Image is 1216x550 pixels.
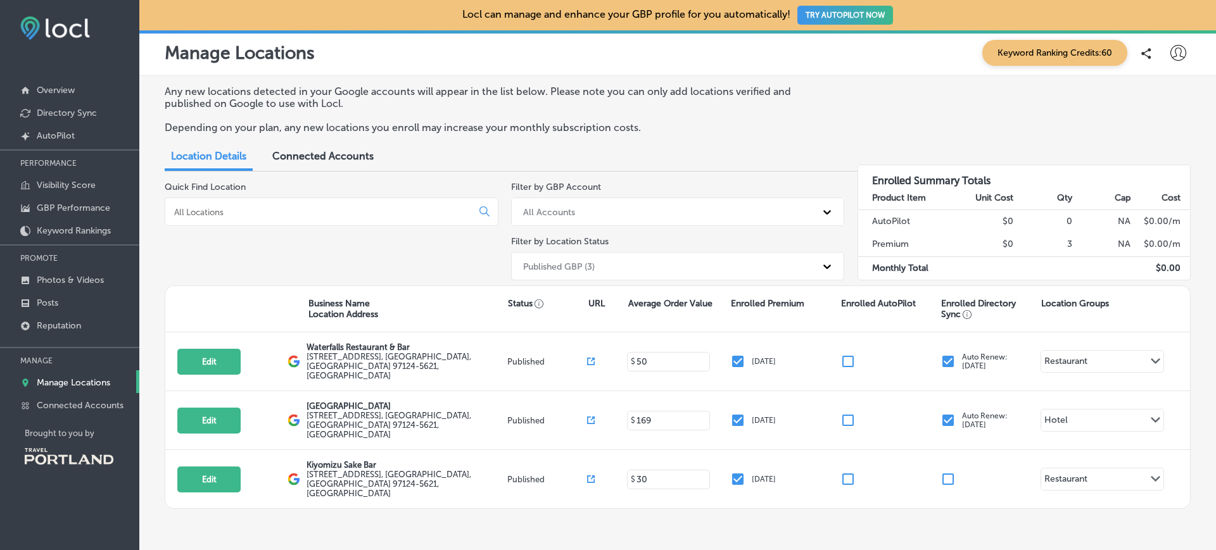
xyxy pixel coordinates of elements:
[37,297,58,308] p: Posts
[797,6,893,25] button: TRY AUTOPILOT NOW
[171,150,246,162] span: Location Details
[1041,298,1109,309] p: Location Groups
[1044,473,1087,488] div: Restaurant
[858,233,956,256] td: Premium
[165,85,832,109] p: Any new locations detected in your Google accounts will appear in the list below. Please note you...
[1131,233,1190,256] td: $ 0.00 /m
[1014,233,1073,256] td: 3
[177,466,241,492] button: Edit
[1131,187,1190,210] th: Cost
[982,40,1127,66] span: Keyword Ranking Credits: 60
[37,275,104,285] p: Photos & Videos
[1073,209,1132,233] td: NA
[1014,187,1073,210] th: Qty
[1073,187,1132,210] th: Cap
[1131,209,1190,233] td: $ 0.00 /m
[37,203,110,213] p: GBP Performance
[588,298,605,309] p: URL
[307,401,504,411] p: [GEOGRAPHIC_DATA]
[511,182,601,192] label: Filter by GBP Account
[37,400,123,411] p: Connected Accounts
[37,85,75,96] p: Overview
[1073,233,1132,256] td: NA
[523,206,575,217] div: All Accounts
[1044,356,1087,370] div: Restaurant
[956,187,1015,210] th: Unit Cost
[523,261,595,272] div: Published GBP (3)
[956,233,1015,256] td: $0
[752,357,776,366] p: [DATE]
[37,180,96,191] p: Visibility Score
[37,225,111,236] p: Keyword Rankings
[37,377,110,388] p: Manage Locations
[177,408,241,434] button: Edit
[37,320,81,331] p: Reputation
[307,460,504,470] p: Kiyomizu Sake Bar
[858,256,956,280] td: Monthly Total
[941,298,1035,320] p: Enrolled Directory Sync
[858,209,956,233] td: AutoPilot
[288,473,300,485] img: logo
[165,122,832,134] p: Depending on your plan, any new locations you enroll may increase your monthly subscription costs.
[752,475,776,484] p: [DATE]
[1014,209,1073,233] td: 0
[631,357,635,366] p: $
[272,150,374,162] span: Connected Accounts
[288,355,300,368] img: logo
[858,165,1191,187] h3: Enrolled Summary Totals
[962,353,1008,370] p: Auto Renew: [DATE]
[956,209,1015,233] td: $0
[511,236,609,247] label: Filter by Location Status
[307,342,504,352] p: Waterfalls Restaurant & Bar
[25,428,139,438] p: Brought to you by
[165,182,246,192] label: Quick Find Location
[507,357,588,366] p: Published
[1131,256,1190,280] td: $ 0.00
[173,206,469,218] input: All Locations
[308,298,378,320] p: Business Name Location Address
[508,298,588,309] p: Status
[177,349,241,375] button: Edit
[507,475,588,484] p: Published
[731,298,804,309] p: Enrolled Premium
[288,414,300,427] img: logo
[37,130,75,141] p: AutoPilot
[631,416,635,425] p: $
[307,470,504,498] label: [STREET_ADDRESS] , [GEOGRAPHIC_DATA], [GEOGRAPHIC_DATA] 97124-5621, [GEOGRAPHIC_DATA]
[628,298,712,309] p: Average Order Value
[841,298,916,309] p: Enrolled AutoPilot
[507,416,588,425] p: Published
[307,352,504,380] label: [STREET_ADDRESS] , [GEOGRAPHIC_DATA], [GEOGRAPHIC_DATA] 97124-5621, [GEOGRAPHIC_DATA]
[872,192,926,203] strong: Product Item
[307,411,504,439] label: [STREET_ADDRESS] , [GEOGRAPHIC_DATA], [GEOGRAPHIC_DATA] 97124-5621, [GEOGRAPHIC_DATA]
[25,448,113,465] img: Travel Portland
[37,108,97,118] p: Directory Sync
[962,411,1008,429] p: Auto Renew: [DATE]
[752,416,776,425] p: [DATE]
[165,42,315,63] p: Manage Locations
[20,16,90,40] img: fda3e92497d09a02dc62c9cd864e3231.png
[631,475,635,484] p: $
[1044,415,1068,429] div: Hotel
